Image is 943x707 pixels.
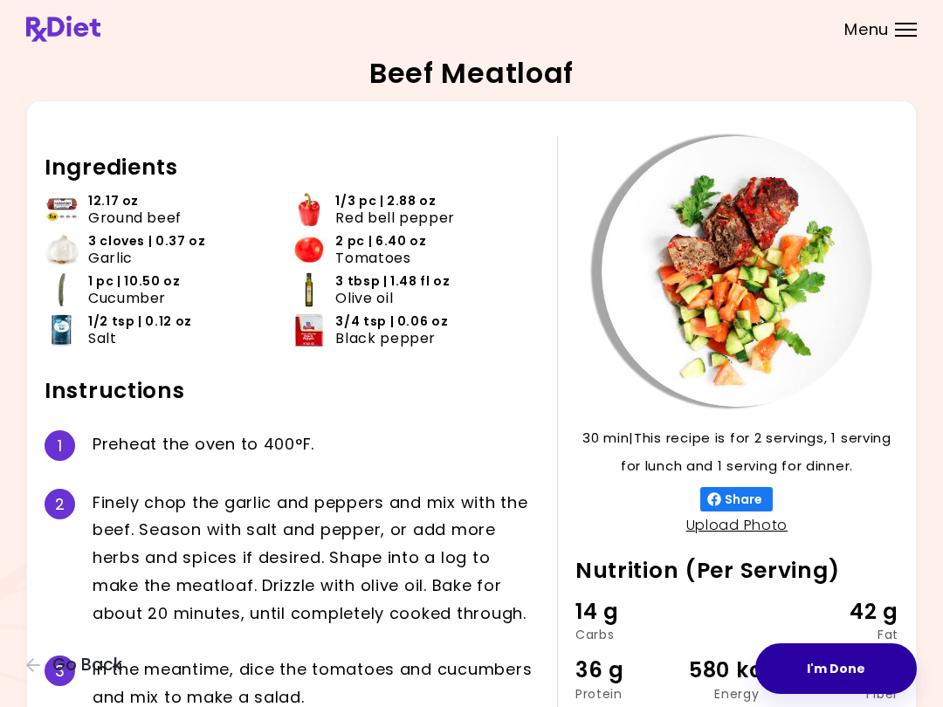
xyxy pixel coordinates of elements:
[88,290,166,306] span: Cucumber
[575,424,898,480] p: 30 min | This recipe is for 2 servings, 1 serving for lunch and 1 serving for dinner.
[335,273,450,290] span: 3 tbsp | 1.48 fl oz
[88,250,133,266] span: Garlic
[700,487,773,511] button: Share
[93,430,540,461] div: P r e h e a t t h e o v e n t o 4 0 0 ° F .
[88,313,192,330] span: 1/2 tsp | 0.12 oz
[755,643,917,694] button: I'm Done
[335,290,393,306] span: Olive oil
[721,492,766,506] span: Share
[683,688,790,700] div: Energy
[335,233,426,250] span: 2 pc | 6.40 oz
[575,595,683,628] div: 14 g
[575,628,683,641] div: Carbs
[88,193,139,209] span: 12.17 oz
[575,654,683,687] div: 36 g
[791,628,898,641] div: Fat
[335,313,448,330] span: 3/4 tsp | 0.06 oz
[791,595,898,628] div: 42 g
[369,59,574,87] h2: Beef Meatloaf
[52,656,122,675] span: Go Back
[575,688,683,700] div: Protein
[45,430,75,461] div: 1
[335,193,436,209] span: 1/3 pc | 2.88 oz
[686,515,788,535] a: Upload Photo
[335,330,436,347] span: Black pepper
[26,16,100,42] img: RxDiet
[26,656,131,675] button: Go Back
[88,330,117,347] span: Salt
[335,250,410,266] span: Tomatoes
[683,654,790,687] div: 580 kcal
[88,233,206,250] span: 3 cloves | 0.37 oz
[45,154,540,182] h2: Ingredients
[88,273,181,290] span: 1 pc | 10.50 oz
[93,489,540,628] div: F i n e l y c h o p t h e g a r l i c a n d p e p p e r s a n d m i x w i t h t h e b e e f . S e...
[45,377,540,405] h2: Instructions
[575,557,898,585] h2: Nutrition (Per Serving)
[335,209,455,226] span: Red bell pepper
[844,22,889,38] span: Menu
[45,489,75,519] div: 2
[88,209,182,226] span: Ground beef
